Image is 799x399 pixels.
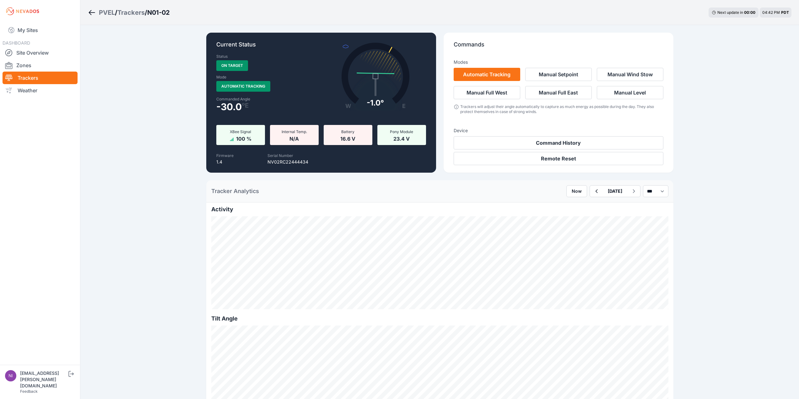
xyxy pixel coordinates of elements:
[393,134,410,142] span: 23.4 V
[216,54,228,59] label: Status
[525,86,592,99] button: Manual Full East
[367,98,384,108] div: -1.0°
[3,40,30,46] span: DASHBOARD
[20,389,38,394] a: Feedback
[717,10,743,15] span: Next update in
[3,84,78,97] a: Weather
[454,40,663,54] p: Commands
[603,186,627,197] button: [DATE]
[211,314,668,323] h2: Tilt Angle
[230,129,251,134] span: XBee Signal
[460,104,663,114] div: Trackers will adjust their angle automatically to capture as much energy as possible during the d...
[5,6,40,16] img: Nevados
[341,129,354,134] span: Battery
[267,159,308,165] p: NV02RC22444434
[211,187,259,196] h2: Tracker Analytics
[390,129,413,134] span: Pony Module
[216,75,226,80] label: Mode
[117,8,145,17] a: Trackers
[3,59,78,72] a: Zones
[88,4,170,21] nav: Breadcrumb
[5,370,16,381] img: nick.fritz@nevados.solar
[216,60,248,71] span: On Target
[781,10,789,15] span: PDT
[525,68,592,81] button: Manual Setpoint
[211,205,668,214] h2: Activity
[3,46,78,59] a: Site Overview
[454,152,663,165] button: Remote Reset
[340,134,355,142] span: 16.6 V
[147,8,170,17] h3: N01-02
[762,10,780,15] span: 04:42 PM
[242,103,249,108] span: º E
[3,72,78,84] a: Trackers
[566,185,587,197] button: Now
[216,97,317,102] label: Commanded Angle
[454,68,520,81] button: Automatic Tracking
[20,370,67,389] div: [EMAIL_ADDRESS][PERSON_NAME][DOMAIN_NAME]
[216,103,242,111] span: -30.0
[216,81,270,92] span: Automatic Tracking
[744,10,755,15] div: 00 : 00
[216,159,234,165] p: 1.4
[454,86,520,99] button: Manual Full West
[597,68,663,81] button: Manual Wind Stow
[289,134,299,142] span: N/A
[145,8,147,17] span: /
[3,23,78,38] a: My Sites
[282,129,307,134] span: Internal Temp.
[99,8,115,17] a: PVEL
[597,86,663,99] button: Manual Level
[115,8,117,17] span: /
[454,127,663,134] h3: Device
[454,59,468,65] h3: Modes
[216,40,426,54] p: Current Status
[267,153,293,158] label: Serial Number
[216,153,234,158] label: Firmware
[236,134,251,142] span: 100 %
[454,136,663,149] button: Command History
